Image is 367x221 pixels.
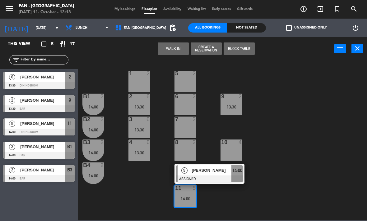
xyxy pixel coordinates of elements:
input: Filter by name... [20,56,68,63]
div: 2 [193,94,196,99]
div: 14:00 [174,197,196,201]
div: 6 [146,117,150,122]
span: B3 [67,166,72,174]
i: crop_square [40,40,48,48]
div: 2 [193,139,196,145]
span: 5 [9,121,15,127]
span: Waiting list [184,7,209,11]
i: exit_to_app [317,5,324,13]
span: 5 [181,167,188,174]
i: add_circle_outline [300,5,307,13]
div: 2 [146,71,150,76]
span: Early-access [209,7,234,11]
span: BOOK TABLE [295,4,312,14]
i: menu [5,4,14,13]
div: 6 [146,139,150,145]
i: filter_list [12,56,20,64]
span: 2 [9,97,15,104]
div: Fan - [GEOGRAPHIC_DATA] [19,3,74,9]
span: Lunch [76,26,87,30]
span: [PERSON_NAME] [20,120,65,127]
i: turned_in_not [333,5,341,13]
div: 14:00 [82,128,104,132]
div: 14:00 [82,151,104,155]
i: close [354,45,361,52]
button: WALK IN [158,42,189,55]
button: Create a Reservation [191,42,222,55]
span: 17 [70,41,75,48]
span: [PERSON_NAME] [20,167,65,173]
label: Unassigned only [286,25,327,31]
span: SEARCH [346,4,362,14]
div: [DATE] 11. October - 13:13 [19,9,74,15]
div: 2 [100,162,104,168]
span: pending_actions [169,24,176,32]
div: Not seated [227,23,266,33]
span: Special reservation [329,4,346,14]
button: power_input [334,44,346,53]
span: 11 [67,120,72,127]
span: [PERSON_NAME] [20,144,65,150]
span: Fan [GEOGRAPHIC_DATA] [124,26,166,30]
button: Block Table [224,42,255,55]
span: check_box_outline_blank [286,25,292,31]
i: power_input [337,45,344,52]
span: 5 [51,41,53,48]
div: 2 [193,117,196,122]
div: 14:00 [82,174,104,178]
div: 13:30 [221,105,242,109]
span: 6 [9,74,15,80]
i: power_settings_new [352,24,359,32]
i: arrow_drop_down [53,24,61,32]
span: 2 [9,167,15,173]
div: 13:30 [128,151,150,155]
button: close [351,44,363,53]
div: 13:30 [128,105,150,109]
span: [PERSON_NAME] [20,97,65,104]
i: search [350,5,358,13]
div: 14:00 [82,105,104,109]
span: Availability [160,7,184,11]
div: 6 [146,94,150,99]
span: 9 [69,96,71,104]
div: 2 [100,117,104,122]
span: B1 [67,143,72,150]
span: My bookings [111,7,138,11]
div: 13:30 [128,128,150,132]
span: WALK IN [312,4,329,14]
div: 2 [100,94,104,99]
button: menu [5,4,14,15]
span: Floorplan [138,7,160,11]
i: restaurant [59,40,66,48]
div: 2 [100,139,104,145]
span: 14:00 [232,167,242,174]
div: 2 [193,71,196,76]
span: Gift cards [234,7,256,11]
div: 5 [193,185,196,191]
span: [PERSON_NAME] [192,167,232,174]
div: 2 [239,94,242,99]
span: 2 [9,144,15,150]
div: This view [3,40,45,48]
div: All Bookings [188,23,227,33]
span: 2 [69,73,71,81]
div: 4 [239,139,242,145]
span: [PERSON_NAME] [20,74,65,80]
